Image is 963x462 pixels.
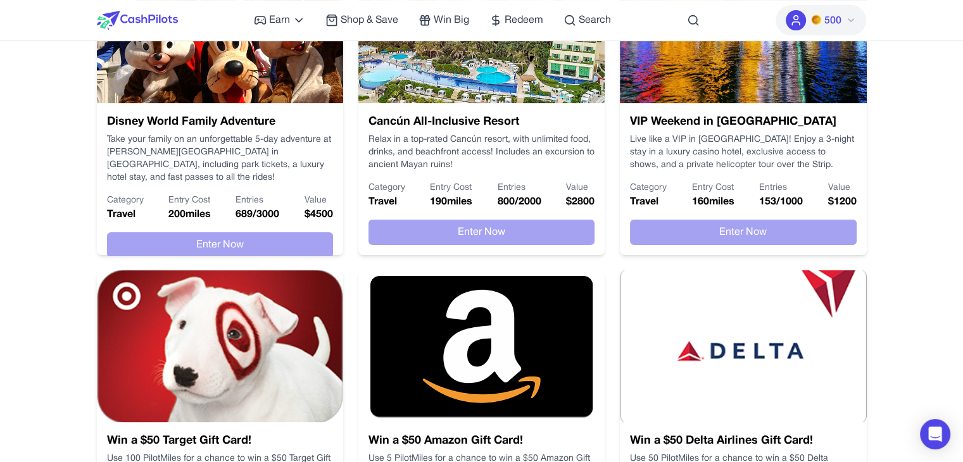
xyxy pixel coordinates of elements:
span: Earn [269,13,290,28]
button: Enter Now [630,220,856,245]
p: $ 2800 [566,194,595,209]
p: Value [566,182,595,194]
h3: Win a $50 Delta Airlines Gift Card! [630,432,856,450]
p: Entry Cost [168,194,211,207]
p: Entries [498,182,541,194]
h3: Win a $50 Amazon Gift Card! [368,432,595,450]
p: 800 / 2000 [498,194,541,209]
p: Value [305,194,333,207]
img: Win a $50 Amazon Gift Card! [358,270,605,422]
p: Live like a VIP in [GEOGRAPHIC_DATA]! Enjoy a 3-night stay in a luxury casino hotel, exclusive ac... [630,134,856,172]
p: Entries [236,194,279,207]
img: CashPilots Logo [97,11,178,30]
p: $ 1200 [828,194,856,209]
span: Redeem [505,13,543,28]
h3: VIP Weekend in [GEOGRAPHIC_DATA] [630,113,856,131]
button: PMs500 [776,5,866,35]
p: Entry Cost [430,182,472,194]
p: Travel [368,194,405,209]
a: Earn [254,13,305,28]
span: Shop & Save [341,13,398,28]
h3: Win a $50 Target Gift Card! [107,432,333,450]
p: Travel [107,207,144,222]
p: Relax in a top-rated Cancún resort, with unlimited food, drinks, and beachfront access! Includes ... [368,134,595,172]
p: Travel [630,194,667,209]
span: Search [579,13,611,28]
p: 200 miles [168,207,211,222]
h3: Cancún All-Inclusive Resort [368,113,595,131]
a: Shop & Save [325,13,398,28]
p: 190 miles [430,194,472,209]
a: Search [563,13,611,28]
p: Take your family on an unforgettable 5-day adventure at [PERSON_NAME][GEOGRAPHIC_DATA] in [GEOGRA... [107,134,333,184]
a: Win Big [419,13,469,28]
span: Win Big [434,13,469,28]
p: 153 / 1000 [759,194,803,209]
button: Enter Now [368,220,595,245]
img: PMs [811,15,821,25]
div: Open Intercom Messenger [920,419,950,449]
p: 689 / 3000 [236,207,279,222]
p: Value [828,182,856,194]
p: $ 4500 [305,207,333,222]
img: Win a $50 Target Gift Card! [97,270,343,422]
span: 500 [824,13,841,28]
a: Redeem [489,13,543,28]
p: Entries [759,182,803,194]
p: Category [368,182,405,194]
button: Enter Now [107,232,333,258]
p: Entry Cost [692,182,734,194]
p: Category [107,194,144,207]
p: Category [630,182,667,194]
p: 160 miles [692,194,734,209]
img: Win a $50 Delta Airlines Gift Card! [620,270,866,422]
h3: Disney World Family Adventure [107,113,333,131]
